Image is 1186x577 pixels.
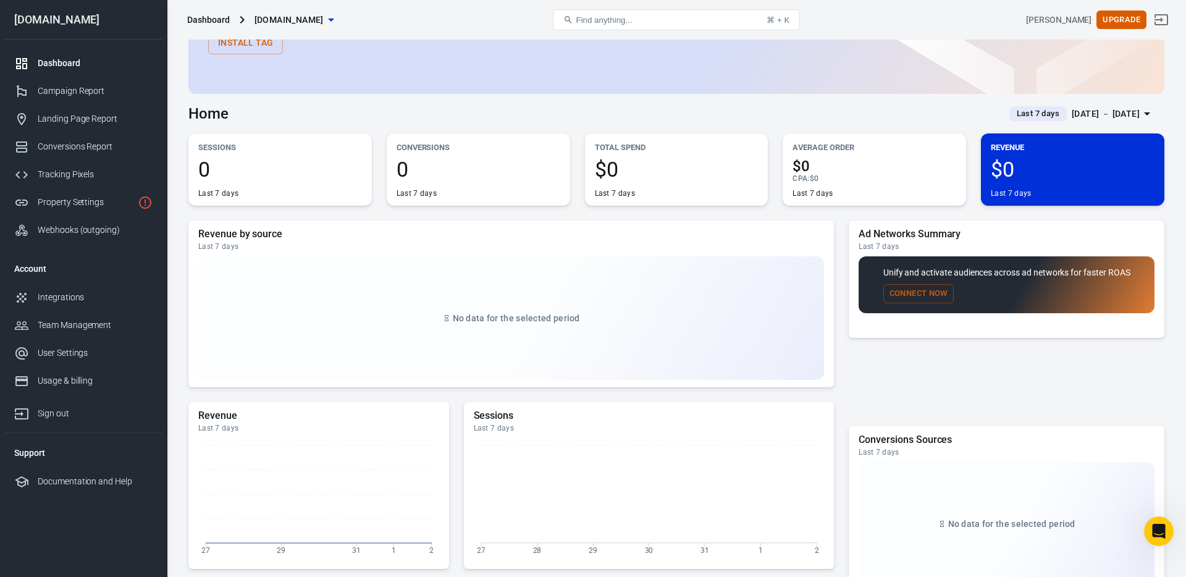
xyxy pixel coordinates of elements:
[4,188,162,216] a: Property Settings
[254,12,324,28] span: dnerofinancial.com
[38,196,133,209] div: Property Settings
[793,188,833,198] div: Last 7 days
[595,188,635,198] div: Last 7 days
[859,228,1154,240] h5: Ad Networks Summary
[532,546,541,555] tspan: 28
[4,14,162,25] div: [DOMAIN_NAME]
[4,161,162,188] a: Tracking Pixels
[188,105,229,122] h3: Home
[198,228,824,240] h5: Revenue by source
[38,168,153,181] div: Tracking Pixels
[810,174,818,183] span: $0
[991,159,1154,180] span: $0
[38,347,153,360] div: User Settings
[1144,516,1174,546] iframe: Intercom live chat
[198,423,439,433] div: Last 7 days
[948,519,1075,529] span: No data for the selected period
[38,407,153,420] div: Sign out
[208,32,283,54] button: Install Tag
[38,140,153,153] div: Conversions Report
[392,546,396,555] tspan: 1
[595,159,759,180] span: $0
[576,15,632,25] span: Find anything...
[595,141,759,154] p: Total Spend
[198,242,824,251] div: Last 7 days
[793,159,956,174] span: $0
[793,141,956,154] p: Average Order
[859,242,1154,251] div: Last 7 days
[793,174,809,183] span: CPA :
[198,188,238,198] div: Last 7 days
[397,159,560,180] span: 0
[277,546,285,555] tspan: 29
[38,224,153,237] div: Webhooks (outgoing)
[38,57,153,70] div: Dashboard
[4,133,162,161] a: Conversions Report
[198,410,439,422] h5: Revenue
[1146,5,1176,35] a: Sign out
[4,216,162,244] a: Webhooks (outgoing)
[4,339,162,367] a: User Settings
[644,546,653,555] tspan: 30
[815,546,819,555] tspan: 2
[883,266,1130,279] p: Unify and activate audiences across ad networks for faster ROAS
[38,374,153,387] div: Usage & billing
[4,105,162,133] a: Landing Page Report
[859,434,1154,446] h5: Conversions Sources
[187,14,230,26] div: Dashboard
[38,475,153,488] div: Documentation and Help
[1096,11,1146,30] button: Upgrade
[38,112,153,125] div: Landing Page Report
[198,141,362,154] p: Sessions
[397,188,437,198] div: Last 7 days
[1072,106,1140,122] div: [DATE] － [DATE]
[589,546,597,555] tspan: 29
[38,319,153,332] div: Team Management
[4,284,162,311] a: Integrations
[4,367,162,395] a: Usage & billing
[700,546,709,555] tspan: 31
[4,49,162,77] a: Dashboard
[397,141,560,154] p: Conversions
[429,546,434,555] tspan: 2
[1026,14,1091,27] div: Account id: Rp3EyHpa
[4,438,162,468] li: Support
[883,284,954,303] button: Connect Now
[38,85,153,98] div: Campaign Report
[453,313,580,323] span: No data for the selected period
[859,447,1154,457] div: Last 7 days
[4,254,162,284] li: Account
[4,395,162,427] a: Sign out
[991,188,1031,198] div: Last 7 days
[767,15,789,25] div: ⌘ + K
[999,104,1164,124] button: Last 7 days[DATE] － [DATE]
[38,291,153,304] div: Integrations
[759,546,763,555] tspan: 1
[138,195,153,210] svg: Property is not installed yet
[553,9,800,30] button: Find anything...⌘ + K
[477,546,486,555] tspan: 27
[4,77,162,105] a: Campaign Report
[991,141,1154,154] p: Revenue
[352,546,361,555] tspan: 31
[1012,107,1064,120] span: Last 7 days
[474,423,825,433] div: Last 7 days
[250,9,339,32] button: [DOMAIN_NAME]
[4,311,162,339] a: Team Management
[474,410,825,422] h5: Sessions
[198,159,362,180] span: 0
[201,546,210,555] tspan: 27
